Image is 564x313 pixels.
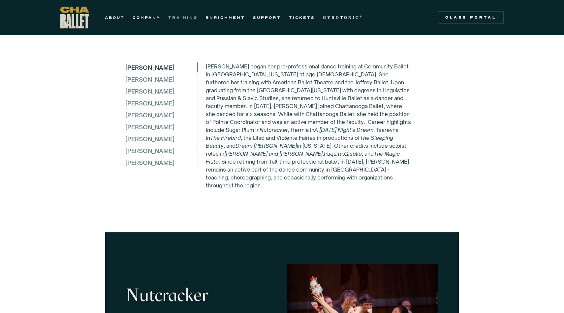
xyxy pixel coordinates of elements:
[323,14,363,21] a: GYROTONIC®
[235,142,297,149] em: Dream [PERSON_NAME]
[206,62,412,189] p: [PERSON_NAME] began her pre-professional dance training at Community Ballet in [GEOGRAPHIC_DATA],...
[344,150,362,157] em: Giselle
[253,14,281,21] a: SUPPORT
[438,11,504,24] a: Class Portal
[105,14,125,21] a: ABOUT
[125,158,197,168] div: [PERSON_NAME]
[125,134,197,144] div: [PERSON_NAME]
[324,150,343,157] em: Paquita
[323,15,360,20] strong: GYROTONIC
[360,15,363,18] sup: ®
[125,110,197,120] div: [PERSON_NAME]
[205,14,245,21] a: ENRICHMENT
[125,98,197,108] div: [PERSON_NAME]
[210,135,241,141] em: The Firebird
[125,62,174,72] div: [PERSON_NAME]
[125,86,197,96] div: [PERSON_NAME]
[126,285,277,305] h4: Nutcracker
[168,14,198,21] a: TRAINING
[125,74,197,84] div: [PERSON_NAME]
[125,146,197,156] div: [PERSON_NAME]
[60,7,89,28] a: home
[125,122,197,132] div: [PERSON_NAME]
[260,127,288,133] em: Nutcracker
[133,14,160,21] a: COMPANY
[442,15,500,20] div: Class Portal
[289,14,315,21] a: TICKETS
[314,127,373,133] em: A [DATE] Night's Dream
[224,150,323,157] em: [PERSON_NAME] and [PERSON_NAME]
